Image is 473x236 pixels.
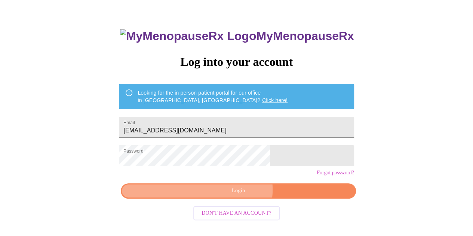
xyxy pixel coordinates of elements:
[119,55,354,69] h3: Log into your account
[193,206,280,221] button: Don't have an account?
[191,209,282,216] a: Don't have an account?
[121,183,356,199] button: Login
[120,29,354,43] h3: MyMenopauseRx
[317,170,354,176] a: Forgot password?
[262,97,288,103] a: Click here!
[138,86,288,107] div: Looking for the in person patient portal for our office in [GEOGRAPHIC_DATA], [GEOGRAPHIC_DATA]?
[120,29,256,43] img: MyMenopauseRx Logo
[202,209,271,218] span: Don't have an account?
[129,186,347,196] span: Login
